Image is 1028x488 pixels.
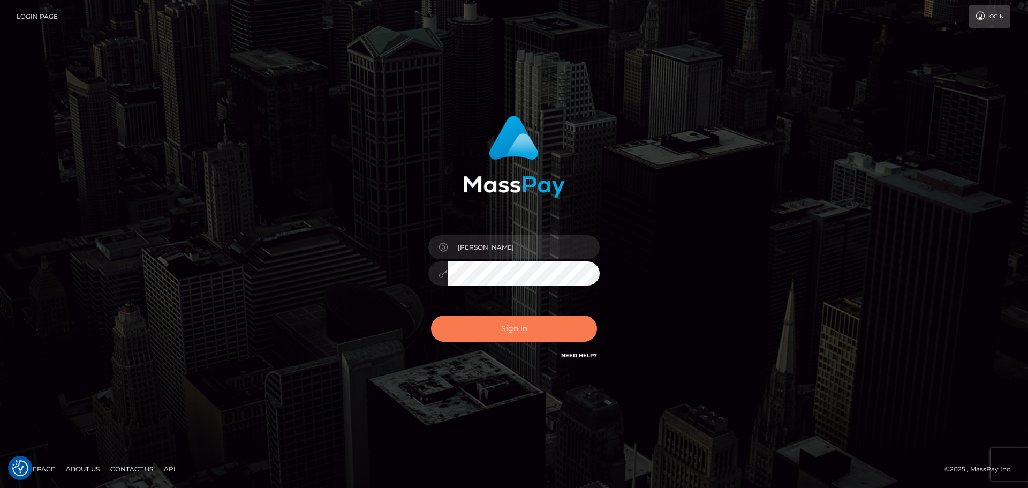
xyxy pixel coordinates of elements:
input: Username... [448,235,600,259]
img: Revisit consent button [12,460,28,476]
a: Homepage [12,461,59,477]
img: MassPay Login [463,116,565,198]
a: Login [969,5,1010,28]
a: Need Help? [561,352,597,359]
a: Contact Us [106,461,157,477]
a: API [160,461,180,477]
a: About Us [62,461,104,477]
a: Login Page [17,5,58,28]
button: Sign in [431,316,597,342]
div: © 2025 , MassPay Inc. [944,463,1020,475]
button: Consent Preferences [12,460,28,476]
